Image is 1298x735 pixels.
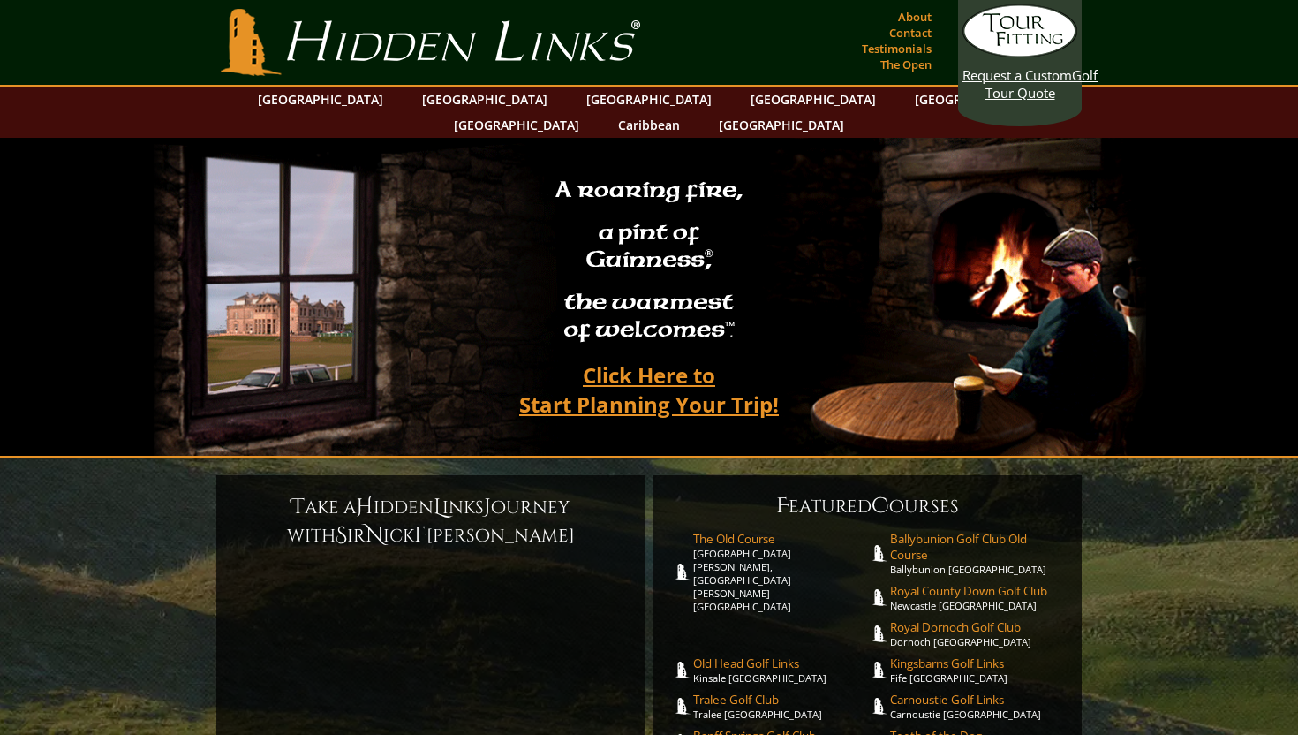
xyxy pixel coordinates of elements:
span: N [366,521,383,549]
a: The Old Course[GEOGRAPHIC_DATA][PERSON_NAME], [GEOGRAPHIC_DATA][PERSON_NAME] [GEOGRAPHIC_DATA] [693,531,868,613]
span: Old Head Golf Links [693,655,868,671]
a: [GEOGRAPHIC_DATA] [413,87,556,112]
h6: ake a idden inks ourney with ir ick [PERSON_NAME] [234,493,627,549]
a: The Open [876,52,936,77]
span: L [434,493,442,521]
h6: eatured ourses [671,492,1064,520]
span: Royal Dornoch Golf Club [890,619,1065,635]
span: Carnoustie Golf Links [890,692,1065,708]
a: [GEOGRAPHIC_DATA] [742,87,885,112]
span: T [291,493,305,521]
a: Caribbean [609,112,689,138]
a: Tralee Golf ClubTralee [GEOGRAPHIC_DATA] [693,692,868,721]
span: S [336,521,347,549]
a: Kingsbarns Golf LinksFife [GEOGRAPHIC_DATA] [890,655,1065,685]
a: [GEOGRAPHIC_DATA] [577,87,721,112]
a: Old Head Golf LinksKinsale [GEOGRAPHIC_DATA] [693,655,868,685]
span: The Old Course [693,531,868,547]
a: Request a CustomGolf Tour Quote [962,4,1077,102]
span: Royal County Down Golf Club [890,583,1065,599]
a: Ballybunion Golf Club Old CourseBallybunion [GEOGRAPHIC_DATA] [890,531,1065,576]
span: F [414,521,426,549]
a: [GEOGRAPHIC_DATA] [906,87,1049,112]
a: Carnoustie Golf LinksCarnoustie [GEOGRAPHIC_DATA] [890,692,1065,721]
span: C [872,492,889,520]
a: [GEOGRAPHIC_DATA] [445,112,588,138]
h2: A roaring fire, a pint of Guinness , the warmest of welcomes™. [544,169,754,354]
span: Kingsbarns Golf Links [890,655,1065,671]
a: Testimonials [857,36,936,61]
span: J [484,493,491,521]
span: F [776,492,789,520]
a: About [894,4,936,29]
a: Royal County Down Golf ClubNewcastle [GEOGRAPHIC_DATA] [890,583,1065,612]
span: Tralee Golf Club [693,692,868,708]
a: [GEOGRAPHIC_DATA] [249,87,392,112]
a: Royal Dornoch Golf ClubDornoch [GEOGRAPHIC_DATA] [890,619,1065,648]
span: Ballybunion Golf Club Old Course [890,531,1065,563]
span: H [356,493,374,521]
a: [GEOGRAPHIC_DATA] [710,112,853,138]
span: Request a Custom [962,66,1072,84]
a: Click Here toStart Planning Your Trip! [502,354,796,425]
a: Contact [885,20,936,45]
